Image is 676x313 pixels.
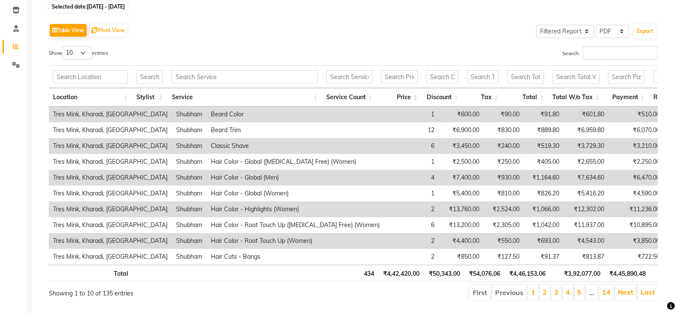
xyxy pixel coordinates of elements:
td: ₹830.00 [484,122,524,138]
th: ₹4,42,420.00 [378,265,424,281]
th: Service: activate to sort column ascending [167,88,322,106]
td: ₹813.87 [564,249,608,265]
label: Search: [562,46,658,59]
input: Search Price [381,70,418,83]
a: 1 [531,288,535,296]
td: Beard Color [207,106,384,122]
td: ₹889.80 [524,122,564,138]
td: ₹11,937.00 [564,217,608,233]
a: 14 [602,288,611,296]
td: ₹810.00 [484,186,524,201]
td: ₹6,470.00 [608,170,664,186]
td: ₹1,066.00 [524,201,564,217]
td: ₹4,543.00 [564,233,608,249]
label: Show entries [49,46,108,59]
td: Hair Color - Global (Women) [207,186,384,201]
div: Showing 1 to 10 of 135 entries [49,284,295,298]
img: pivot.png [92,27,98,34]
td: ₹3,210.00 [608,138,664,154]
td: ₹826.20 [524,186,564,201]
th: Total W/o Tax: activate to sort column ascending [548,88,604,106]
td: Tres Mink, Kharadi, [GEOGRAPHIC_DATA] [49,106,172,122]
input: Search Discount [426,70,458,83]
th: Location: activate to sort column ascending [49,88,132,106]
th: Service Count: activate to sort column ascending [322,88,377,106]
td: Shubham [172,122,207,138]
td: ₹11,236.00 [608,201,664,217]
td: Hair Color - Global (Men) [207,170,384,186]
td: ₹6,959.80 [564,122,608,138]
th: Stylist: activate to sort column ascending [132,88,167,106]
a: 3 [554,288,558,296]
td: Tres Mink, Kharadi, [GEOGRAPHIC_DATA] [49,170,172,186]
td: Hair Cuts - Bangs [207,249,384,265]
td: 4 [384,170,439,186]
td: 2 [384,233,439,249]
td: ₹90.00 [484,106,524,122]
td: Hair Color - Global ([MEDICAL_DATA] Free) (Women) [207,154,384,170]
td: ₹3,850.00 [608,233,664,249]
td: ₹722.50 [608,249,664,265]
th: Payment: activate to sort column ascending [604,88,649,106]
td: ₹2,655.00 [564,154,608,170]
td: ₹510.00 [608,106,664,122]
td: 1 [384,186,439,201]
td: ₹7,400.00 [439,170,484,186]
td: ₹13,200.00 [439,217,484,233]
td: 12 [384,122,439,138]
input: Search Location [53,70,128,83]
td: ₹4,400.00 [439,233,484,249]
td: Classic Shave [207,138,384,154]
td: ₹3,450.00 [439,138,484,154]
a: Next [618,288,633,296]
th: ₹4,46,153.06 [505,265,550,281]
td: ₹2,524.00 [484,201,524,217]
a: 2 [543,288,547,296]
td: ₹850.00 [439,249,484,265]
input: Search Total W/o Tax [552,70,599,83]
td: ₹600.00 [439,106,484,122]
input: Search Tax [467,70,499,83]
td: ₹2,305.00 [484,217,524,233]
td: Tres Mink, Kharadi, [GEOGRAPHIC_DATA] [49,154,172,170]
th: ₹54,076.06 [464,265,505,281]
td: ₹12,302.00 [564,201,608,217]
td: ₹3,729.30 [564,138,608,154]
td: Shubham [172,170,207,186]
th: ₹3,92,077.00 [550,265,605,281]
td: ₹250.00 [484,154,524,170]
td: ₹5,400.00 [439,186,484,201]
td: ₹91.80 [524,106,564,122]
span: Selected date: [50,1,127,12]
a: 4 [566,288,570,296]
a: 5 [577,288,582,296]
td: ₹4,590.00 [608,186,664,201]
td: Shubham [172,233,207,249]
td: 1 [384,106,439,122]
th: Tax: activate to sort column ascending [463,88,503,106]
td: Tres Mink, Kharadi, [GEOGRAPHIC_DATA] [49,201,172,217]
select: Showentries [62,46,92,59]
td: Shubham [172,186,207,201]
td: Shubham [172,201,207,217]
td: ₹693.00 [524,233,564,249]
td: ₹2,250.00 [608,154,664,170]
button: Pivot View [89,24,127,37]
th: Discount: activate to sort column ascending [422,88,463,106]
td: ₹930.00 [484,170,524,186]
td: ₹519.30 [524,138,564,154]
a: Last [641,288,655,296]
td: Tres Mink, Kharadi, [GEOGRAPHIC_DATA] [49,122,172,138]
td: 2 [384,249,439,265]
td: ₹10,895.00 [608,217,664,233]
td: ₹2,500.00 [439,154,484,170]
input: Search Total [507,70,544,83]
td: Tres Mink, Kharadi, [GEOGRAPHIC_DATA] [49,217,172,233]
span: [DATE] - [DATE] [87,3,125,10]
td: ₹127.50 [484,249,524,265]
input: Search: [583,46,658,59]
th: ₹50,343.00 [424,265,464,281]
td: ₹13,760.00 [439,201,484,217]
td: Shubham [172,138,207,154]
td: Tres Mink, Kharadi, [GEOGRAPHIC_DATA] [49,233,172,249]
